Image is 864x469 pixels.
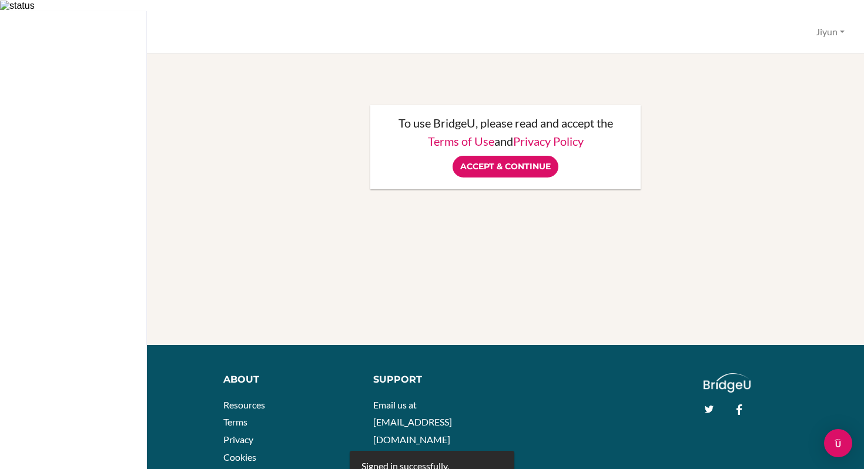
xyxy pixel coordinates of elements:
a: Email us at [EMAIL_ADDRESS][DOMAIN_NAME] [373,399,452,445]
div: Support [373,373,497,387]
p: and [382,135,629,147]
a: Resources [223,399,265,410]
div: Open Intercom Messenger [824,429,852,457]
input: Accept & Continue [453,156,558,177]
a: Privacy Policy [513,134,584,148]
div: About [223,373,356,387]
a: Terms [223,416,247,427]
a: Terms of Use [428,134,494,148]
a: Privacy [223,434,253,445]
button: Jiyun [811,21,850,43]
img: logo_white@2x-f4f0deed5e89b7ecb1c2cc34c3e3d731f90f0f143d5ea2071677605dd97b5244.png [704,373,751,393]
p: To use BridgeU, please read and accept the [382,117,629,129]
